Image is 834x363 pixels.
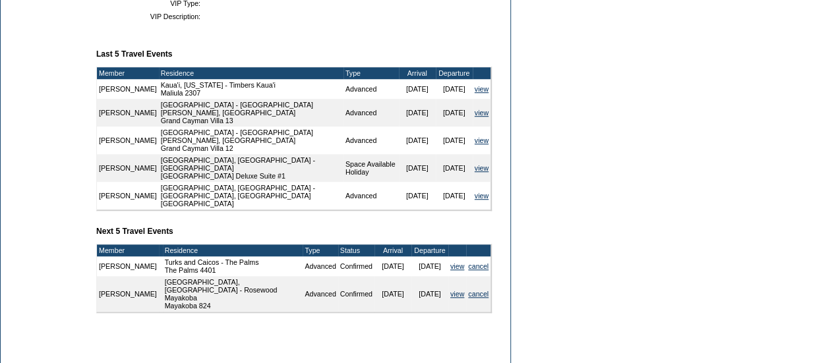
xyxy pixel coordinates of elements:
[450,262,464,270] a: view
[303,256,338,276] td: Advanced
[475,164,489,172] a: view
[163,256,303,276] td: Turks and Caicos - The Palms The Palms 4401
[338,276,374,312] td: Confirmed
[450,290,464,298] a: view
[468,262,489,270] a: cancel
[374,244,411,256] td: Arrival
[436,154,473,182] td: [DATE]
[97,67,159,79] td: Member
[96,227,173,236] b: Next 5 Travel Events
[343,182,399,209] td: Advanced
[475,109,489,117] a: view
[102,13,200,20] td: VIP Description:
[159,154,343,182] td: [GEOGRAPHIC_DATA], [GEOGRAPHIC_DATA] - [GEOGRAPHIC_DATA] [GEOGRAPHIC_DATA] Deluxe Suite #1
[411,276,448,312] td: [DATE]
[163,276,303,312] td: [GEOGRAPHIC_DATA], [GEOGRAPHIC_DATA] - Rosewood Mayakoba Mayakoba 824
[343,79,399,99] td: Advanced
[436,79,473,99] td: [DATE]
[343,126,399,154] td: Advanced
[374,256,411,276] td: [DATE]
[436,67,473,79] td: Departure
[343,67,399,79] td: Type
[96,49,172,59] b: Last 5 Travel Events
[303,276,338,312] td: Advanced
[399,79,436,99] td: [DATE]
[163,244,303,256] td: Residence
[411,256,448,276] td: [DATE]
[436,126,473,154] td: [DATE]
[343,99,399,126] td: Advanced
[97,154,159,182] td: [PERSON_NAME]
[97,244,159,256] td: Member
[159,67,343,79] td: Residence
[159,182,343,209] td: [GEOGRAPHIC_DATA], [GEOGRAPHIC_DATA] - [GEOGRAPHIC_DATA], [GEOGRAPHIC_DATA] [GEOGRAPHIC_DATA]
[399,154,436,182] td: [DATE]
[399,126,436,154] td: [DATE]
[159,79,343,99] td: Kaua'i, [US_STATE] - Timbers Kaua'i Maliula 2307
[338,244,374,256] td: Status
[475,85,489,93] a: view
[97,276,159,312] td: [PERSON_NAME]
[97,126,159,154] td: [PERSON_NAME]
[399,67,436,79] td: Arrival
[399,99,436,126] td: [DATE]
[436,182,473,209] td: [DATE]
[436,99,473,126] td: [DATE]
[475,136,489,144] a: view
[97,256,159,276] td: [PERSON_NAME]
[303,244,338,256] td: Type
[97,79,159,99] td: [PERSON_NAME]
[399,182,436,209] td: [DATE]
[374,276,411,312] td: [DATE]
[468,290,489,298] a: cancel
[97,182,159,209] td: [PERSON_NAME]
[475,192,489,200] a: view
[338,256,374,276] td: Confirmed
[97,99,159,126] td: [PERSON_NAME]
[411,244,448,256] td: Departure
[159,126,343,154] td: [GEOGRAPHIC_DATA] - [GEOGRAPHIC_DATA][PERSON_NAME], [GEOGRAPHIC_DATA] Grand Cayman Villa 12
[159,99,343,126] td: [GEOGRAPHIC_DATA] - [GEOGRAPHIC_DATA][PERSON_NAME], [GEOGRAPHIC_DATA] Grand Cayman Villa 13
[343,154,399,182] td: Space Available Holiday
